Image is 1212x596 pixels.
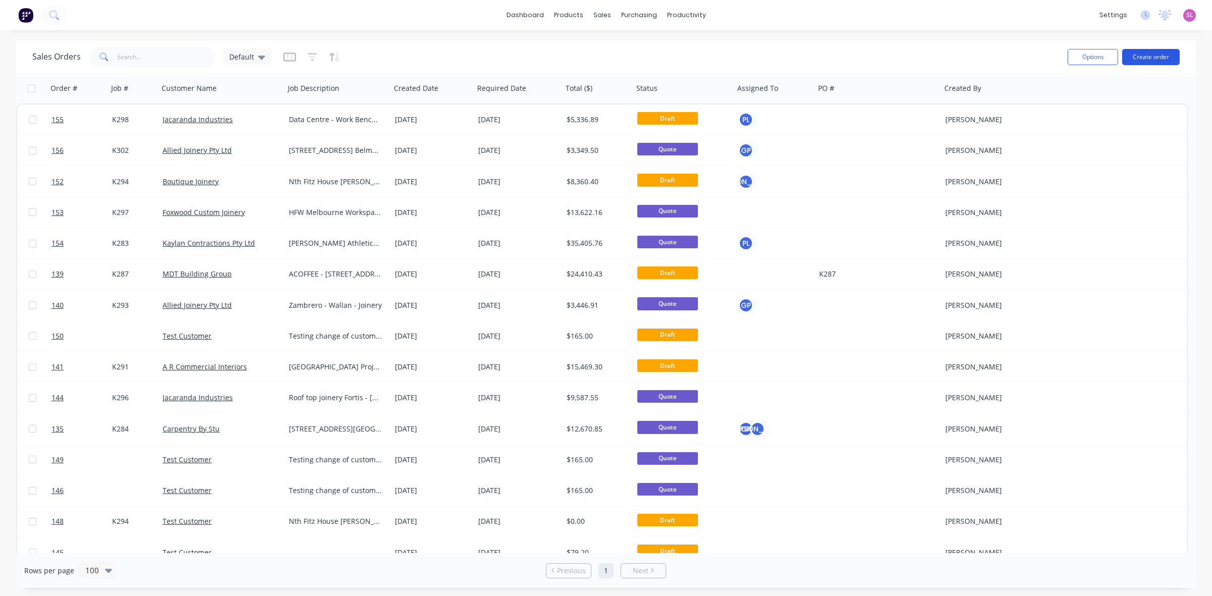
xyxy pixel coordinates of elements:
[52,331,64,341] span: 150
[52,145,64,155] span: 156
[478,362,559,372] div: [DATE]
[478,238,559,248] div: [DATE]
[478,145,559,155] div: [DATE]
[637,112,698,125] span: Draft
[637,545,698,557] span: Draft
[738,174,753,189] button: [PERSON_NAME]
[395,331,470,341] div: [DATE]
[289,516,382,526] div: Nth Fitz House [PERSON_NAME] St - SS Benchtop
[112,424,153,434] div: K284
[52,259,112,289] a: 139
[738,112,753,127] button: PL
[478,485,559,496] div: [DATE]
[542,563,670,578] ul: Pagination
[163,145,232,155] a: Allied Joinery Pty Ltd
[229,51,254,62] span: Default
[567,548,626,558] div: $79.20
[289,455,382,465] div: Testing change of customer
[621,566,666,576] a: Next page
[163,207,245,217] a: Foxwood Custom Joinery
[633,566,648,576] span: Next
[738,236,753,251] button: PL
[52,115,64,125] span: 155
[24,566,74,576] span: Rows per page
[52,506,112,536] a: 148
[395,300,470,310] div: [DATE]
[637,297,698,310] span: Quote
[112,269,153,279] div: K287
[598,563,614,578] a: Page 1 is your current page
[567,516,626,526] div: $0.00
[478,455,559,465] div: [DATE]
[945,455,1057,465] div: [PERSON_NAME]
[52,383,112,413] a: 144
[289,424,382,434] div: [STREET_ADDRESS][GEOGRAPHIC_DATA] North - Stainless Steel Joinery Items
[52,516,64,526] span: 148
[112,145,153,155] div: K302
[567,300,626,310] div: $3,446.91
[289,177,382,187] div: Nth Fitz House [PERSON_NAME] St - SS Benchtop
[52,197,112,228] a: 153
[52,321,112,351] a: 150
[289,485,382,496] div: Testing change of customer
[395,516,470,526] div: [DATE]
[289,238,382,248] div: [PERSON_NAME] Athletics Seating Extension - Supply & Install Handrails / Balustrades
[477,83,526,93] div: Required Date
[549,8,588,23] div: products
[52,290,112,320] a: 140
[52,104,112,135] a: 155
[163,362,247,371] a: A R Commercial Interiors
[112,300,153,310] div: K293
[289,331,382,341] div: Testing change of customer
[637,483,698,496] span: Quote
[52,455,64,465] span: 149
[945,485,1057,496] div: [PERSON_NAME]
[945,331,1057,341] div: [PERSON_NAME]
[738,143,753,158] button: GP
[945,177,1057,187] div: [PERSON_NAME]
[637,143,698,155] span: Quote
[395,362,470,372] div: [DATE]
[819,269,931,279] div: K287
[1068,49,1118,65] button: Options
[945,145,1057,155] div: [PERSON_NAME]
[52,352,112,382] a: 141
[546,566,591,576] a: Previous page
[567,145,626,155] div: $3,349.50
[163,331,212,341] a: Test Customer
[52,475,112,506] a: 146
[738,298,753,313] div: GP
[112,115,153,125] div: K298
[289,362,382,372] div: [GEOGRAPHIC_DATA] Project [STREET_ADDRESS]
[1094,8,1132,23] div: settings
[395,145,470,155] div: [DATE]
[289,269,382,279] div: ACOFFEE - [STREET_ADDRESS][PERSON_NAME]
[50,83,77,93] div: Order #
[52,167,112,197] a: 152
[52,228,112,258] a: 154
[288,83,339,93] div: Job Description
[637,205,698,218] span: Quote
[557,566,586,576] span: Previous
[112,177,153,187] div: K294
[637,514,698,526] span: Draft
[818,83,834,93] div: PO #
[163,177,219,186] a: Boutique Joinery
[52,537,112,568] a: 145
[289,300,382,310] div: Zambrero - Wallan - Joinery
[117,47,216,67] input: Search...
[567,177,626,187] div: $8,360.40
[478,516,559,526] div: [DATE]
[478,115,559,125] div: [DATE]
[52,300,64,310] span: 140
[163,424,220,434] a: Carpentry By Stu
[945,238,1057,248] div: [PERSON_NAME]
[945,115,1057,125] div: [PERSON_NAME]
[588,8,616,23] div: sales
[478,177,559,187] div: [DATE]
[163,269,232,279] a: MDT Building Group
[662,8,711,23] div: productivity
[395,455,470,465] div: [DATE]
[163,485,212,495] a: Test Customer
